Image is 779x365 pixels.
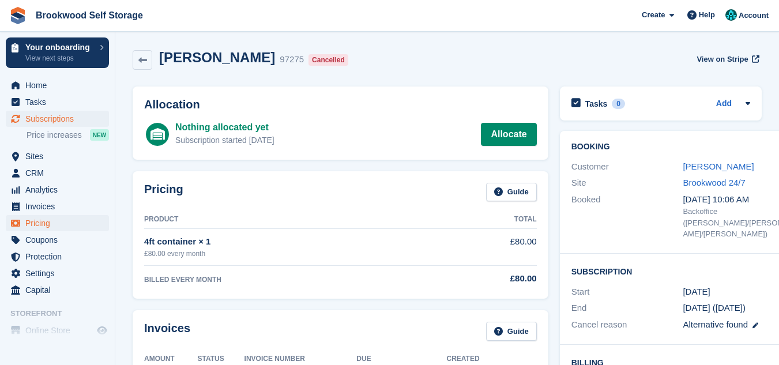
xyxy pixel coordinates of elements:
div: Start [571,285,683,299]
a: menu [6,111,109,127]
a: Your onboarding View next steps [6,37,109,68]
h2: Tasks [585,99,608,109]
a: menu [6,282,109,298]
div: 4ft container × 1 [144,235,436,249]
h2: [PERSON_NAME] [159,50,275,65]
a: menu [6,265,109,281]
a: menu [6,322,109,338]
div: Subscription started [DATE] [175,134,274,146]
a: Price increases NEW [27,129,109,141]
span: Help [699,9,715,21]
a: menu [6,94,109,110]
a: menu [6,182,109,198]
h2: Allocation [144,98,537,111]
span: View on Stripe [697,54,748,65]
p: Your onboarding [25,43,94,51]
span: Storefront [10,308,115,319]
span: Capital [25,282,95,298]
a: menu [6,148,109,164]
h2: Pricing [144,183,183,202]
span: Settings [25,265,95,281]
time: 2025-07-23 00:00:00 UTC [683,285,710,299]
span: Protection [25,249,95,265]
a: Brookwood 24/7 [683,178,745,187]
div: 0 [612,99,625,109]
div: BILLED EVERY MONTH [144,274,436,285]
a: Guide [486,183,537,202]
div: £80.00 [436,272,537,285]
td: £80.00 [436,229,537,265]
div: £80.00 every month [144,249,436,259]
span: Price increases [27,130,82,141]
img: stora-icon-8386f47178a22dfd0bd8f6a31ec36ba5ce8667c1dd55bd0f319d3a0aa187defe.svg [9,7,27,24]
span: [DATE] ([DATE]) [683,303,746,313]
div: Site [571,176,683,190]
span: Account [739,10,769,21]
div: End [571,302,683,315]
a: menu [6,165,109,181]
a: menu [6,232,109,248]
span: Create [642,9,665,21]
a: [PERSON_NAME] [683,161,754,171]
a: View on Stripe [692,50,762,69]
div: 97275 [280,53,304,66]
div: Booked [571,193,683,240]
span: Tasks [25,94,95,110]
span: Coupons [25,232,95,248]
img: Holly/Tom/Duncan [725,9,737,21]
a: menu [6,198,109,215]
a: Guide [486,322,537,341]
span: Alternative found [683,319,748,329]
p: View next steps [25,53,94,63]
a: Add [716,97,732,111]
a: Allocate [481,123,536,146]
span: Home [25,77,95,93]
a: menu [6,77,109,93]
span: CRM [25,165,95,181]
span: Online Store [25,322,95,338]
div: Nothing allocated yet [175,121,274,134]
div: NEW [90,129,109,141]
div: Customer [571,160,683,174]
div: Cancelled [308,54,348,66]
span: Pricing [25,215,95,231]
span: Subscriptions [25,111,95,127]
th: Product [144,210,436,229]
a: Preview store [95,323,109,337]
th: Total [436,210,537,229]
a: Brookwood Self Storage [31,6,148,25]
span: Sites [25,148,95,164]
h2: Invoices [144,322,190,341]
div: Cancel reason [571,318,683,332]
span: Invoices [25,198,95,215]
a: menu [6,249,109,265]
span: Analytics [25,182,95,198]
a: menu [6,215,109,231]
